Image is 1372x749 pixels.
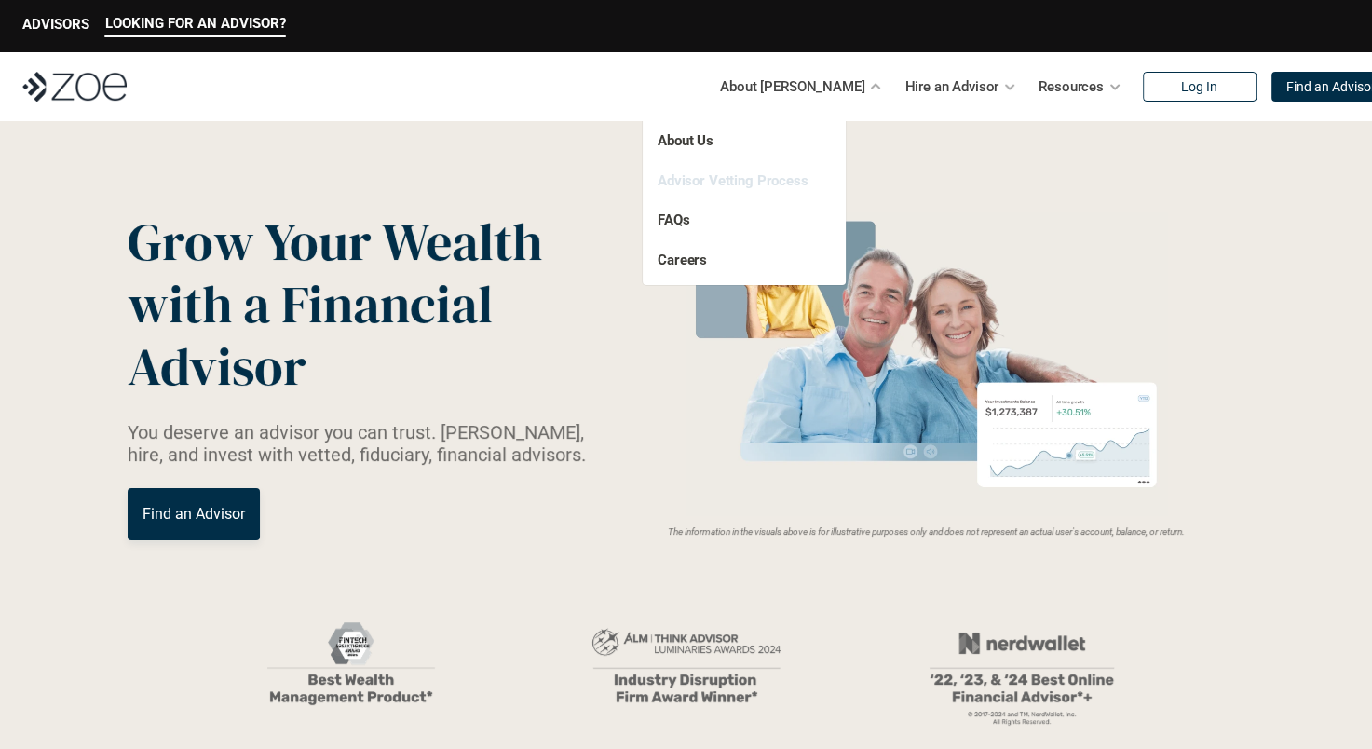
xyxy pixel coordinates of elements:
[1181,79,1217,95] p: Log In
[105,15,286,32] p: LOOKING FOR AN ADVISOR?
[678,212,1175,515] img: Zoe Financial Hero Image
[143,505,245,523] p: Find an Advisor
[658,132,713,149] a: About Us
[658,252,707,268] a: Careers
[720,73,864,101] p: About [PERSON_NAME]
[668,526,1185,537] em: The information in the visuals above is for illustrative purposes only and does not represent an ...
[22,16,89,33] p: ADVISORS
[128,206,542,278] span: Grow Your Wealth
[128,421,608,466] p: You deserve an advisor you can trust. [PERSON_NAME], hire, and invest with vetted, fiduciary, fin...
[658,172,808,189] a: Advisor Vetting Process
[658,211,689,228] a: FAQs
[128,268,504,402] span: with a Financial Advisor
[904,73,998,101] p: Hire an Advisor
[1039,73,1104,101] p: Resources
[1143,72,1257,102] a: Log In
[128,488,260,540] a: Find an Advisor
